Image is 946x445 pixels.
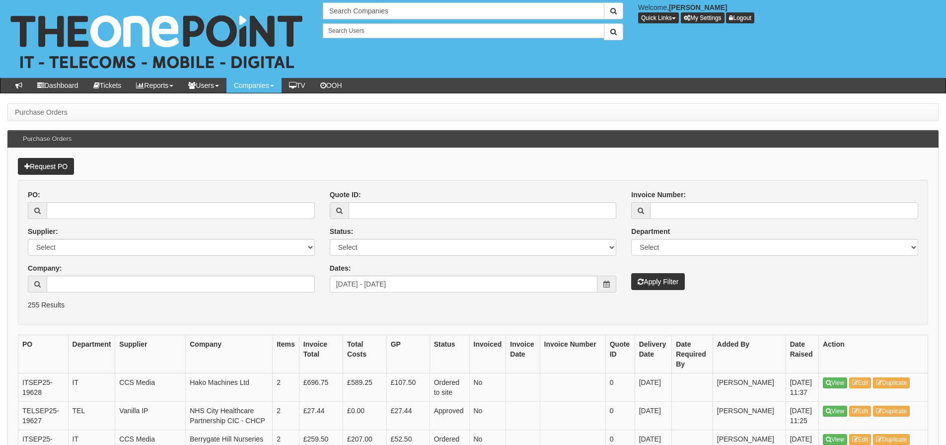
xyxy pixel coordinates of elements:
td: TEL [68,401,115,430]
td: Hako Machines Ltd [186,373,273,401]
th: Date Raised [786,335,818,373]
td: CCS Media [115,373,186,401]
a: Users [181,78,226,93]
label: PO: [28,190,40,200]
td: [DATE] [635,373,671,401]
th: Supplier [115,335,186,373]
td: [PERSON_NAME] [713,373,786,401]
td: Vanilla IP [115,401,186,430]
a: Edit [849,406,872,417]
label: Company: [28,263,62,273]
h3: Purchase Orders [18,131,76,148]
th: GP [386,335,430,373]
input: Search Users [323,23,604,38]
td: £0.00 [343,401,387,430]
a: Reports [129,78,181,93]
a: Request PO [18,158,74,175]
a: Tickets [86,78,129,93]
th: Action [819,335,928,373]
th: Date Required By [672,335,713,373]
th: Invoice Date [506,335,540,373]
a: My Settings [681,12,725,23]
label: Department [631,226,670,236]
li: Purchase Orders [15,107,68,117]
a: View [823,434,847,445]
td: ITSEP25-19628 [18,373,69,401]
a: View [823,377,847,388]
a: Duplicate [873,406,910,417]
a: Dashboard [30,78,86,93]
td: IT [68,373,115,401]
p: 255 Results [28,300,918,310]
a: Duplicate [873,377,910,388]
th: Invoice Number [540,335,605,373]
a: Duplicate [873,434,910,445]
a: Logout [726,12,754,23]
th: Total Costs [343,335,387,373]
label: Dates: [330,263,351,273]
button: Apply Filter [631,273,685,290]
td: £27.44 [386,401,430,430]
th: Status [430,335,469,373]
a: View [823,406,847,417]
label: Quote ID: [330,190,361,200]
div: Welcome, [631,2,946,23]
td: 0 [605,373,635,401]
th: Delivery Date [635,335,671,373]
td: NHS City Healthcare Partnership CIC - CHCP [186,401,273,430]
th: Invoice Total [299,335,343,373]
th: Company [186,335,273,373]
th: Items [273,335,299,373]
a: TV [282,78,313,93]
td: £696.75 [299,373,343,401]
td: £27.44 [299,401,343,430]
th: Department [68,335,115,373]
label: Status: [330,226,353,236]
b: [PERSON_NAME] [669,3,727,11]
td: No [469,401,506,430]
td: 2 [273,373,299,401]
td: [DATE] 11:25 [786,401,818,430]
th: PO [18,335,69,373]
label: Invoice Number: [631,190,686,200]
td: TELSEP25-19627 [18,401,69,430]
a: Edit [849,377,872,388]
td: [DATE] [635,401,671,430]
th: Invoiced [469,335,506,373]
a: Companies [226,78,282,93]
th: Quote ID [605,335,635,373]
td: [PERSON_NAME] [713,401,786,430]
label: Supplier: [28,226,58,236]
th: Added By [713,335,786,373]
td: £107.50 [386,373,430,401]
td: Approved [430,401,469,430]
input: Search Companies [323,2,604,19]
a: Edit [849,434,872,445]
a: OOH [313,78,350,93]
button: Quick Links [638,12,679,23]
td: [DATE] 11:37 [786,373,818,401]
td: £589.25 [343,373,387,401]
td: 0 [605,401,635,430]
td: 2 [273,401,299,430]
td: No [469,373,506,401]
td: Ordered to site [430,373,469,401]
